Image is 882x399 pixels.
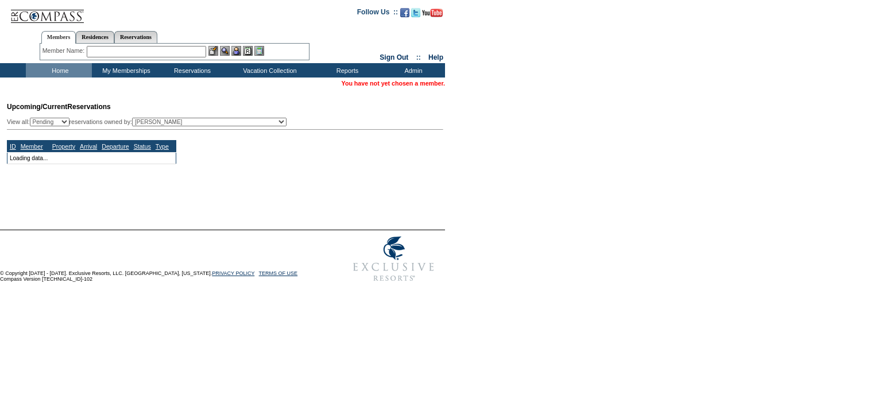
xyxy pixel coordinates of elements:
div: View all: reservations owned by: [7,118,292,126]
img: Impersonate [231,46,241,56]
span: You have not yet chosen a member. [342,80,445,87]
a: Members [41,31,76,44]
img: Reservations [243,46,253,56]
a: Arrival [80,143,97,150]
td: Loading data... [7,152,176,164]
a: Sign Out [380,53,408,61]
img: Exclusive Resorts [342,230,445,288]
td: Reports [313,63,379,78]
td: Vacation Collection [224,63,313,78]
td: Follow Us :: [357,7,398,21]
a: Departure [102,143,129,150]
td: My Memberships [92,63,158,78]
img: Subscribe to our YouTube Channel [422,9,443,17]
a: TERMS OF USE [259,270,298,276]
span: Reservations [7,103,111,111]
a: ID [10,143,16,150]
a: Residences [76,31,114,43]
a: Property [52,143,75,150]
div: Member Name: [42,46,87,56]
img: Become our fan on Facebook [400,8,409,17]
a: Help [428,53,443,61]
img: View [220,46,230,56]
td: Reservations [158,63,224,78]
img: b_edit.gif [208,46,218,56]
img: Follow us on Twitter [411,8,420,17]
a: PRIVACY POLICY [212,270,254,276]
span: :: [416,53,421,61]
a: Status [134,143,151,150]
span: Upcoming/Current [7,103,67,111]
td: Admin [379,63,445,78]
img: b_calculator.gif [254,46,264,56]
a: Type [156,143,169,150]
a: Become our fan on Facebook [400,11,409,18]
a: Member [21,143,43,150]
a: Follow us on Twitter [411,11,420,18]
a: Reservations [114,31,157,43]
a: Subscribe to our YouTube Channel [422,11,443,18]
td: Home [26,63,92,78]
